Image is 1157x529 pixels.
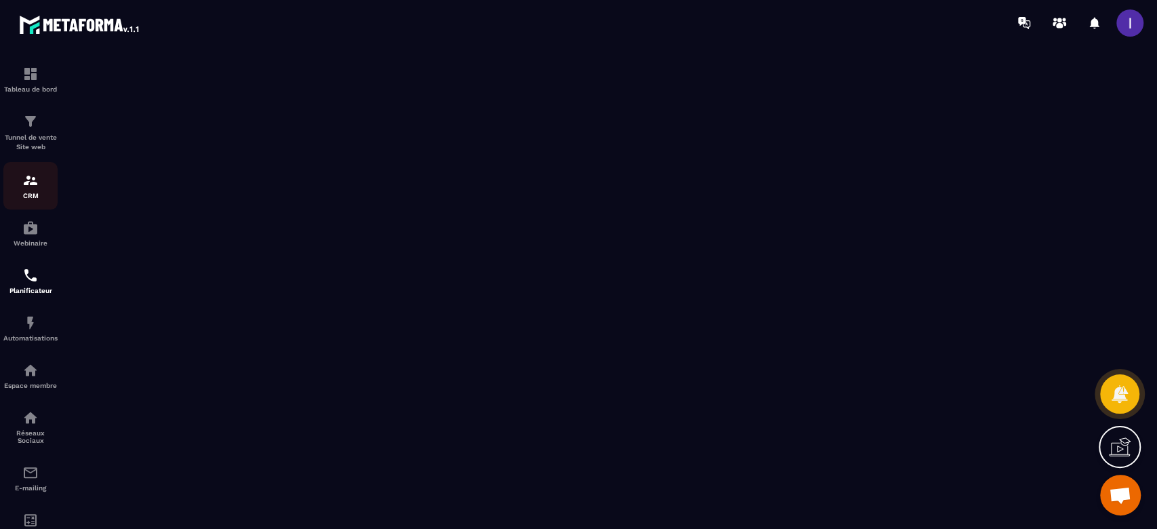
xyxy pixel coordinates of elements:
img: formation [22,113,39,130]
a: formationformationTableau de bord [3,56,58,103]
p: Webinaire [3,239,58,247]
a: automationsautomationsAutomatisations [3,305,58,352]
a: automationsautomationsEspace membre [3,352,58,399]
a: emailemailE-mailing [3,454,58,502]
img: formation [22,172,39,189]
img: logo [19,12,141,37]
p: E-mailing [3,484,58,492]
a: formationformationTunnel de vente Site web [3,103,58,162]
img: social-network [22,410,39,426]
img: accountant [22,512,39,528]
p: Automatisations [3,334,58,342]
img: email [22,465,39,481]
a: automationsautomationsWebinaire [3,210,58,257]
img: formation [22,66,39,82]
img: scheduler [22,267,39,283]
p: Espace membre [3,382,58,389]
p: Tableau de bord [3,85,58,93]
img: automations [22,315,39,331]
p: Réseaux Sociaux [3,429,58,444]
img: automations [22,362,39,378]
p: CRM [3,192,58,199]
div: Ouvrir le chat [1100,475,1141,515]
a: social-networksocial-networkRéseaux Sociaux [3,399,58,454]
p: Tunnel de vente Site web [3,133,58,152]
img: automations [22,220,39,236]
a: formationformationCRM [3,162,58,210]
a: schedulerschedulerPlanificateur [3,257,58,305]
p: Planificateur [3,287,58,294]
